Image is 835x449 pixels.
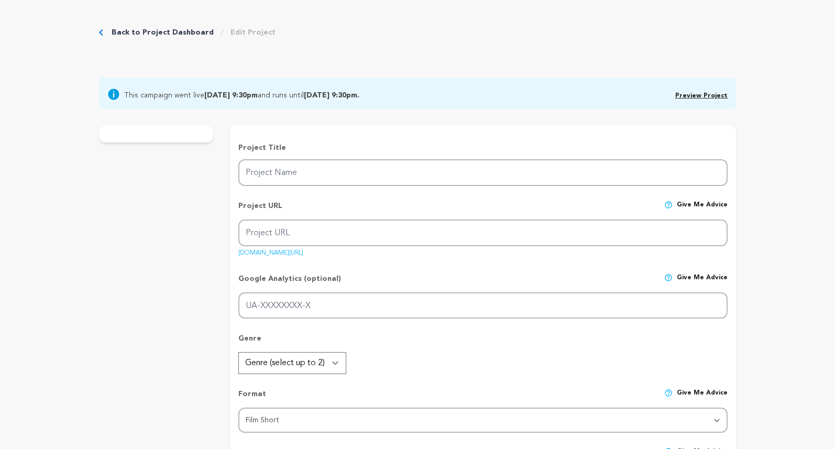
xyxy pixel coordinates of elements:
p: Project Title [238,143,728,153]
b: [DATE] 9:30pm [204,92,258,99]
input: Project URL [238,220,728,246]
input: Project Name [238,159,728,186]
span: Give me advice [677,389,728,408]
span: Give me advice [677,201,728,220]
img: help-circle.svg [664,273,673,282]
span: This campaign went live and runs until [124,88,359,101]
b: [DATE] 9:30pm. [304,92,359,99]
a: Back to Project Dashboard [112,27,214,38]
span: Give me advice [677,273,728,292]
p: Google Analytics (optional) [238,273,341,292]
img: help-circle.svg [664,201,673,209]
p: Project URL [238,201,282,220]
p: Format [238,389,266,408]
input: UA-XXXXXXXX-X [238,292,728,319]
img: help-circle.svg [664,389,673,397]
a: Edit Project [230,27,276,38]
a: [DOMAIN_NAME][URL] [238,246,303,256]
p: Genre [238,333,728,352]
div: Breadcrumb [99,27,276,38]
a: Preview Project [675,93,728,99]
